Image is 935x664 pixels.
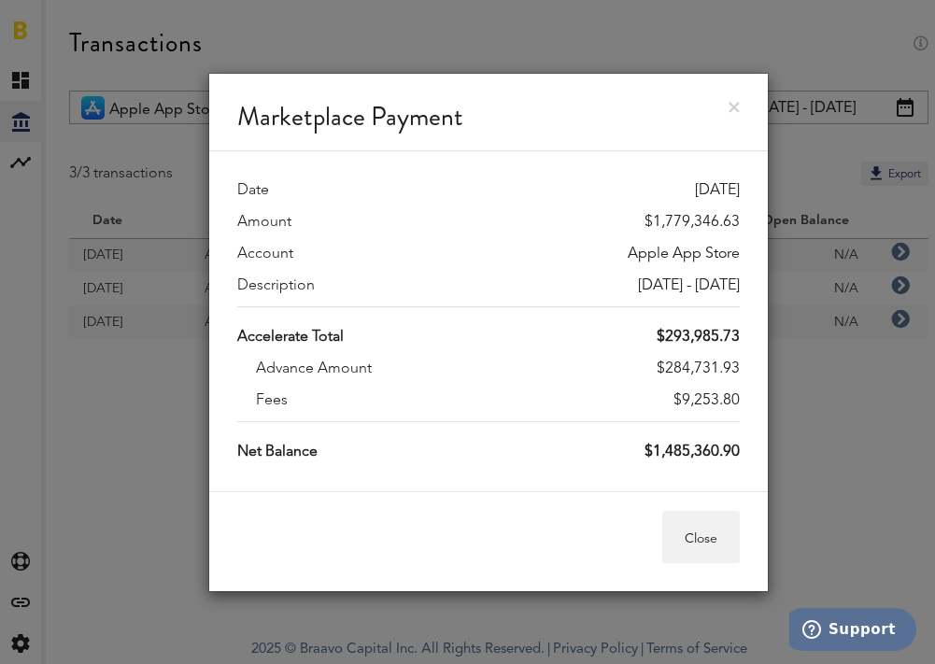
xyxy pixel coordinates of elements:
[657,358,740,380] div: $284,731.93
[237,275,315,297] label: Description
[645,211,740,233] div: $1,779,346.63
[628,243,740,265] div: Apple App Store
[237,243,293,265] label: Account
[695,179,740,202] div: [DATE]
[645,441,740,463] div: $1,485,360.90
[209,74,768,151] div: Marketplace Payment
[237,441,318,463] label: Net Balance
[789,608,916,655] iframe: Opens a widget where you can find more information
[256,389,288,412] label: Fees
[237,326,344,348] label: Accelerate Total
[237,211,291,233] label: Amount
[662,511,740,563] button: Close
[673,389,740,412] div: $9,253.80
[657,326,740,348] div: $293,985.73
[237,179,269,202] label: Date
[638,275,740,297] div: [DATE] - [DATE]
[256,358,372,380] label: Advance Amount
